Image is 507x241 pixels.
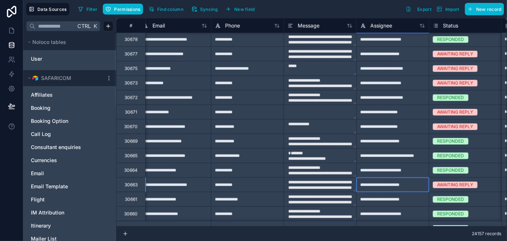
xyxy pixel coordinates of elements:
[437,80,473,87] div: AWAITING REPLY
[223,4,257,15] button: New field
[93,24,98,29] span: K
[124,211,138,217] div: 30660
[125,95,138,101] div: 30672
[28,53,112,65] div: User
[437,36,464,43] div: RESPONDED
[114,7,140,12] span: Permissions
[31,196,45,203] span: Flight
[31,144,94,151] a: Consultant enquiries
[225,22,240,29] span: Phone
[75,4,100,15] button: Filter
[103,4,146,15] a: Permissions
[28,154,112,166] div: Currencies
[443,22,458,29] span: Status
[31,144,81,151] span: Consultant enquiries
[31,130,94,138] a: Call Log
[125,109,137,115] div: 30671
[200,7,218,12] span: Syncing
[31,170,94,177] a: Email
[437,167,464,174] div: RESPONDED
[31,209,64,216] span: IM Attribution
[28,141,112,153] div: Consultant enquiries
[31,196,94,203] a: Flight
[31,91,94,99] a: Affiliates
[31,104,50,112] span: Booking
[31,170,44,177] span: Email
[31,157,94,164] a: Currencies
[437,182,473,188] div: AWAITING REPLY
[417,7,431,12] span: Export
[234,7,255,12] span: New field
[125,153,138,159] div: 30665
[125,182,138,188] div: 30663
[31,104,94,112] a: Booking
[28,181,112,192] div: Email Template
[122,23,140,28] div: #
[370,22,392,29] span: Assignee
[31,117,68,125] span: Booking Option
[157,7,183,12] span: Find column
[28,168,112,179] div: Email
[125,226,138,232] div: 30659
[26,37,109,47] button: Noloco tables
[28,115,112,127] div: Booking Option
[437,51,473,57] div: AWAITING REPLY
[28,128,112,140] div: Call Log
[445,7,459,12] span: Import
[32,39,66,46] span: Noloco tables
[153,22,165,29] span: Email
[28,89,112,101] div: Affiliates
[124,168,138,173] div: 30664
[437,211,464,217] div: RESPONDED
[146,4,186,15] button: Find column
[31,183,68,190] span: Email Template
[403,3,434,15] button: Export
[103,4,143,15] button: Permissions
[189,4,223,15] a: Syncing
[437,225,464,232] div: RESPONDED
[28,207,112,218] div: IM Attribution
[28,102,112,114] div: Booking
[465,3,504,15] button: New record
[124,124,138,130] div: 30670
[26,73,103,83] button: Airtable LogoSAFARICOM
[437,109,473,116] div: AWAITING REPLY
[437,196,464,203] div: RESPONDED
[472,231,501,237] span: 24157 records
[125,51,138,57] div: 30677
[31,222,51,229] span: Itinerary
[462,3,504,15] a: New record
[31,209,94,216] a: IM Attribution
[32,75,38,81] img: Airtable Logo
[125,66,138,72] div: 30675
[125,138,138,144] div: 30669
[31,55,42,63] span: User
[31,130,51,138] span: Call Log
[476,7,502,12] span: New record
[437,153,464,159] div: RESPONDED
[26,3,69,15] button: Data Sources
[437,124,473,130] div: AWAITING REPLY
[28,220,112,232] div: Itinerary
[31,183,94,190] a: Email Template
[437,95,464,101] div: RESPONDED
[125,80,138,86] div: 30673
[189,4,220,15] button: Syncing
[434,3,462,15] button: Import
[125,197,137,202] div: 30661
[86,7,98,12] span: Filter
[31,117,94,125] a: Booking Option
[437,138,464,145] div: RESPONDED
[28,194,112,205] div: Flight
[31,91,53,99] span: Affiliates
[31,222,94,229] a: Itinerary
[77,21,92,31] span: Ctrl
[31,55,87,63] a: User
[125,37,138,43] div: 30678
[437,65,473,72] div: AWAITING REPLY
[31,157,57,164] span: Currencies
[37,7,67,12] span: Data Sources
[41,75,71,82] span: SAFARICOM
[298,22,320,29] span: Message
